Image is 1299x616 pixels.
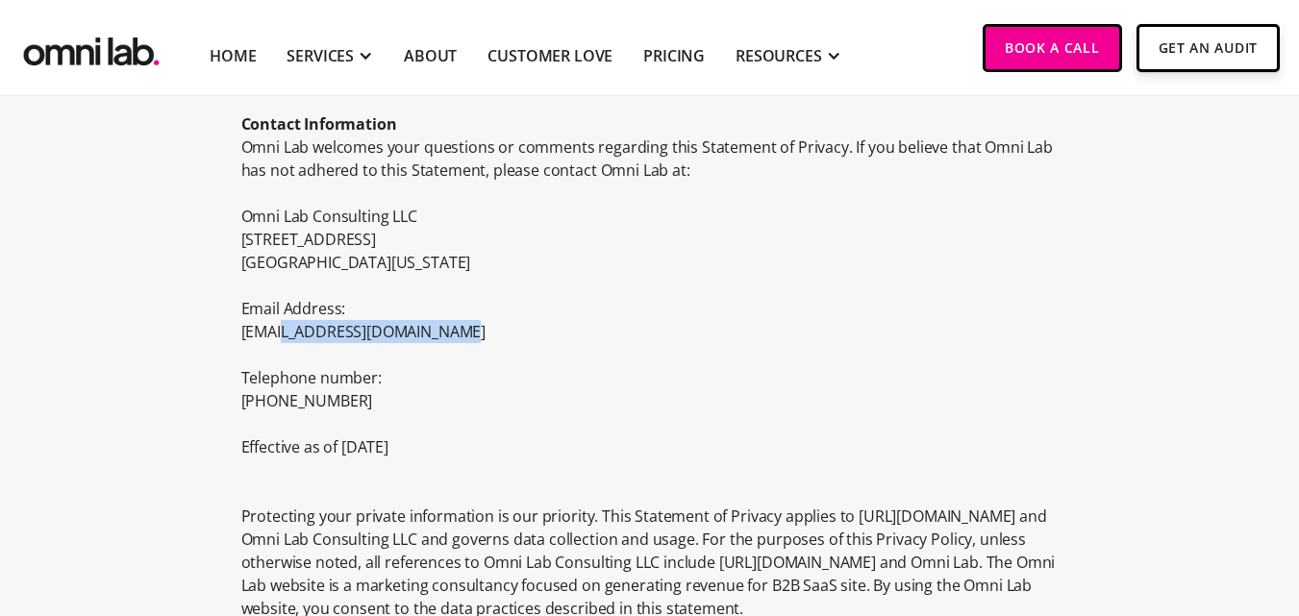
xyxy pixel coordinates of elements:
[241,297,1059,320] p: Email Address:
[241,389,1059,412] p: [PHONE_NUMBER]
[241,251,1059,274] p: [GEOGRAPHIC_DATA][US_STATE]
[241,136,1059,182] p: Omni Lab welcomes your questions or comments regarding this Statement of Privacy. If you believe ...
[983,24,1122,72] a: Book a Call
[487,44,612,67] a: Customer Love
[953,393,1299,616] iframe: Chat Widget
[19,24,163,71] img: Omni Lab: B2B SaaS Demand Generation Agency
[1137,24,1280,72] a: Get An Audit
[241,435,1059,458] p: Effective as of [DATE]
[241,320,1059,343] p: [EMAIL_ADDRESS][DOMAIN_NAME]
[643,44,705,67] a: Pricing
[241,228,1059,251] p: [STREET_ADDRESS]
[241,113,397,135] strong: Contact Information
[19,24,163,71] a: home
[241,481,1059,505] p: ‍
[287,44,354,67] div: SERVICES
[736,44,822,67] div: RESOURCES
[241,366,1059,389] p: Telephone number:
[241,205,1059,228] p: Omni Lab Consulting LLC
[404,44,457,67] a: About
[210,44,256,67] a: Home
